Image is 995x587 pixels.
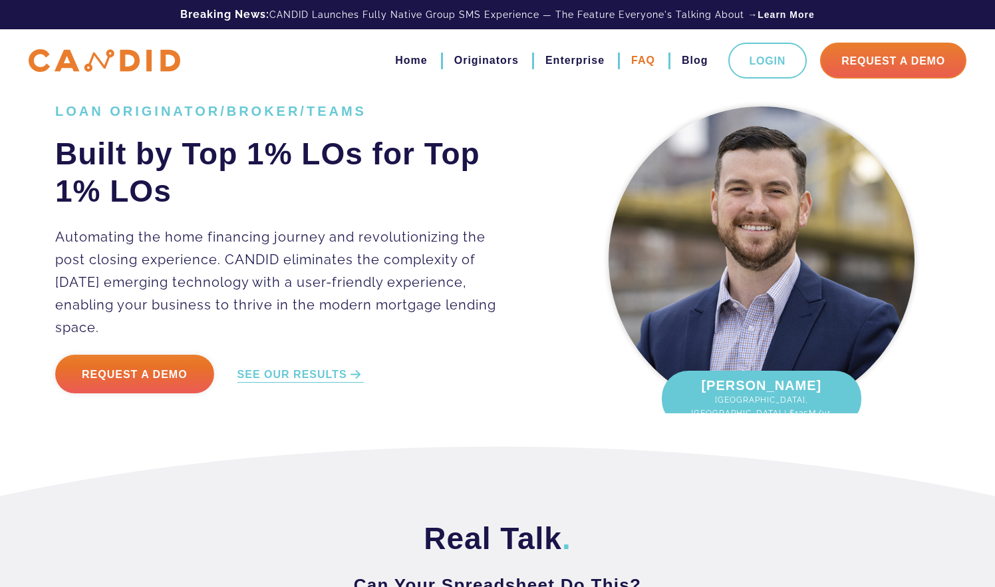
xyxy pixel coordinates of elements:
a: Request a Demo [55,355,214,393]
a: Login [728,43,807,79]
b: Breaking News: [180,8,269,21]
a: FAQ [631,49,655,72]
a: Enterprise [545,49,605,72]
a: Learn More [758,8,814,21]
p: Automating the home financing journey and revolutionizing the post closing experience. CANDID eli... [55,226,516,339]
h2: Real Talk [55,520,940,557]
img: Kevin OLaughlin [609,106,915,413]
a: Blog [682,49,708,72]
a: Home [395,49,427,72]
a: Originators [454,49,519,72]
span: . [562,521,571,556]
span: [GEOGRAPHIC_DATA], [GEOGRAPHIC_DATA] | $125M/yr. [675,393,848,420]
a: Request A Demo [820,43,966,79]
div: [PERSON_NAME] [662,371,861,427]
img: CANDID APP [29,49,180,73]
h2: Built by Top 1% LOs for Top 1% LOs [55,135,516,210]
a: SEE OUR RESULTS [237,367,364,383]
h1: LOAN ORIGINATOR/BROKER/TEAMS [55,103,516,119]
